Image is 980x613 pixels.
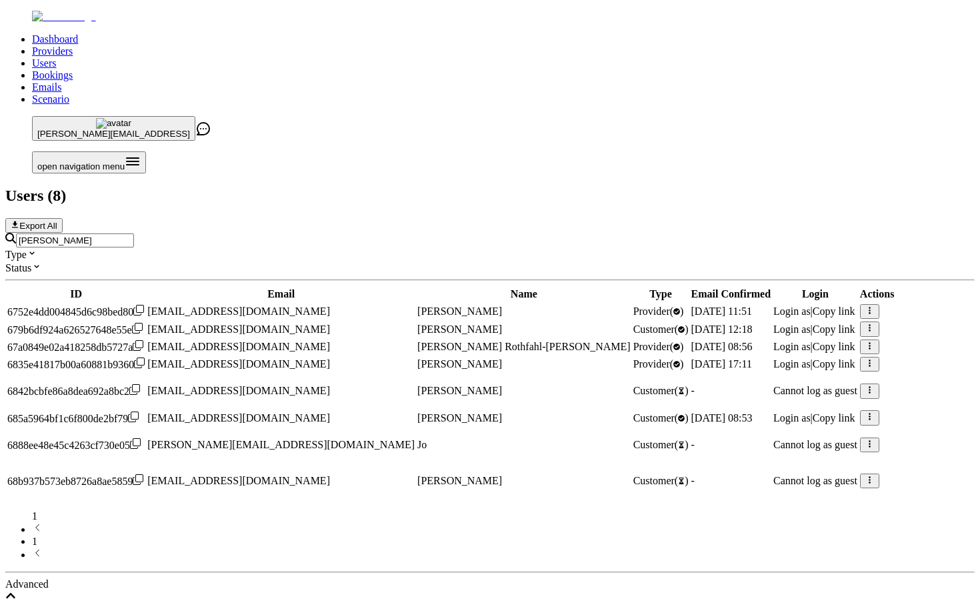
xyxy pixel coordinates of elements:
span: [DATE] 08:53 [691,412,753,424]
span: [PERSON_NAME] [417,358,502,370]
a: Providers [32,45,73,57]
span: [EMAIL_ADDRESS][DOMAIN_NAME] [147,305,330,317]
span: [DATE] 17:11 [691,358,752,370]
p: Cannot log as guest [773,385,857,397]
span: [EMAIL_ADDRESS][DOMAIN_NAME] [147,412,330,424]
div: Click to copy [7,305,145,318]
span: [PERSON_NAME] Rothfahl-[PERSON_NAME] [417,341,631,352]
span: Customer ( ) [633,475,689,486]
span: Advanced [5,578,49,590]
div: | [773,341,857,353]
button: Open menu [32,151,146,173]
th: Actions [859,287,895,301]
div: Click to copy [7,340,145,354]
th: Login [773,287,858,301]
img: Fluum Logo [32,11,96,23]
h2: Users ( 8 ) [5,187,975,205]
p: Cannot log as guest [773,475,857,487]
div: Click to copy [7,412,145,425]
a: Scenario [32,93,69,105]
li: previous page button [32,522,975,536]
span: Copy link [813,341,855,352]
div: Status [5,261,975,274]
th: Email Confirmed [691,287,772,301]
li: pagination item 1 active [32,536,975,548]
span: Login as [773,305,811,317]
span: [PERSON_NAME] [417,324,502,335]
nav: pagination navigation [5,510,975,561]
input: Search by email [16,233,134,247]
span: [PERSON_NAME][EMAIL_ADDRESS] [37,129,190,139]
span: [PERSON_NAME][EMAIL_ADDRESS][DOMAIN_NAME] [147,439,415,450]
span: Copy link [813,358,855,370]
div: | [773,324,857,336]
span: - [691,439,695,450]
span: [DATE] 12:18 [691,324,753,335]
div: Click to copy [7,358,145,371]
span: [DATE] 08:56 [691,341,753,352]
div: Click to copy [7,474,145,488]
div: | [773,305,857,318]
div: Type [5,247,975,261]
li: next page button [32,548,975,561]
div: | [773,358,857,370]
span: Copy link [813,412,855,424]
span: [EMAIL_ADDRESS][DOMAIN_NAME] [147,358,330,370]
span: Customer ( ) [633,385,689,396]
button: avatar[PERSON_NAME][EMAIL_ADDRESS] [32,116,195,141]
span: validated [633,412,689,424]
span: Copy link [813,324,855,335]
a: Bookings [32,69,73,81]
div: Click to copy [7,438,145,452]
span: [EMAIL_ADDRESS][DOMAIN_NAME] [147,385,330,396]
div: Click to copy [7,323,145,336]
span: [PERSON_NAME] [417,305,502,317]
a: Users [32,57,56,69]
span: Login as [773,341,811,352]
th: Name [417,287,631,301]
span: [EMAIL_ADDRESS][DOMAIN_NAME] [147,475,330,486]
p: Cannot log as guest [773,439,857,451]
div: | [773,412,857,424]
a: Dashboard [32,33,78,45]
span: Login as [773,412,811,424]
span: [PERSON_NAME] [417,475,502,486]
th: ID [7,287,145,301]
span: [PERSON_NAME] [417,412,502,424]
span: validated [633,324,689,335]
a: Emails [32,81,61,93]
span: Customer ( ) [633,439,689,450]
span: validated [633,305,684,317]
span: [EMAIL_ADDRESS][DOMAIN_NAME] [147,341,330,352]
span: open navigation menu [37,161,125,171]
span: validated [633,341,684,352]
img: avatar [96,118,131,129]
span: Login as [773,324,811,335]
div: Click to copy [7,384,145,398]
span: Jo [417,439,427,450]
span: validated [633,358,684,370]
th: Email [147,287,415,301]
span: 1 [32,510,37,522]
span: Login as [773,358,811,370]
span: Copy link [813,305,855,317]
span: - [691,475,695,486]
span: [EMAIL_ADDRESS][DOMAIN_NAME] [147,324,330,335]
span: [PERSON_NAME] [417,385,502,396]
span: - [691,385,695,396]
th: Type [633,287,689,301]
span: [DATE] 11:51 [691,305,752,317]
button: Export All [5,218,63,233]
